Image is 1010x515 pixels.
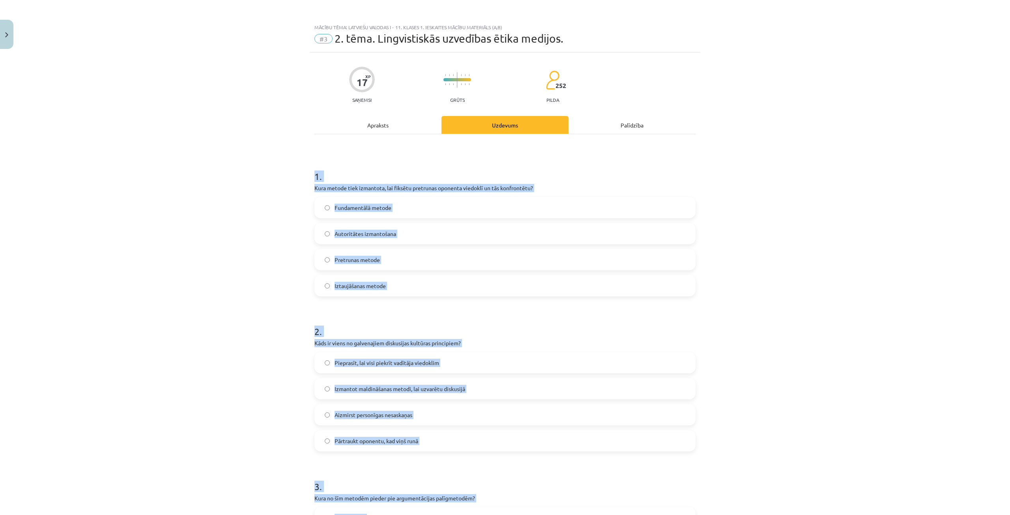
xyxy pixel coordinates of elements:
[365,74,370,79] span: XP
[335,282,386,290] span: Iztaujāšanas metode
[335,411,412,419] span: Aizmirst personīgas nesaskaņas
[325,283,330,288] input: Iztaujāšanas metode
[546,97,559,103] p: pilda
[314,312,696,337] h1: 2 .
[453,83,454,85] img: icon-short-line-57e1e144782c952c97e751825c79c345078a6d821885a25fce030b3d8c18986b.svg
[569,116,696,134] div: Palīdzība
[449,74,450,76] img: icon-short-line-57e1e144782c952c97e751825c79c345078a6d821885a25fce030b3d8c18986b.svg
[314,24,696,30] div: Mācību tēma: Latviešu valodas i - 11. klases 1. ieskaites mācību materiāls (a,b)
[314,116,441,134] div: Apraksts
[325,231,330,236] input: Autoritātes izmantošana
[314,157,696,182] h1: 1 .
[469,74,469,76] img: icon-short-line-57e1e144782c952c97e751825c79c345078a6d821885a25fce030b3d8c18986b.svg
[325,386,330,391] input: Izmantot maldināšanas metodi, lai uzvarētu diskusijā
[357,77,368,88] div: 17
[335,437,418,445] span: Pārtraukt oponentu, kad viņš runā
[325,412,330,418] input: Aizmirst personīgas nesaskaņas
[469,83,469,85] img: icon-short-line-57e1e144782c952c97e751825c79c345078a6d821885a25fce030b3d8c18986b.svg
[325,360,330,365] input: Pieprasīt, lai visi piekrīt vadītāja viedoklim
[314,34,333,43] span: #3
[461,83,462,85] img: icon-short-line-57e1e144782c952c97e751825c79c345078a6d821885a25fce030b3d8c18986b.svg
[314,184,696,192] p: Kura metode tiek izmantota, lai fiksētu pretrunas oponenta viedoklī un tās konfrontētu?
[349,97,375,103] p: Saņemsi
[335,204,391,212] span: Fundamentālā metode
[335,385,465,393] span: Izmantot maldināšanas metodi, lai uzvarētu diskusijā
[314,339,696,347] p: Kāds ir viens no galvenajiem diskusijas kultūras principiem?
[445,74,446,76] img: icon-short-line-57e1e144782c952c97e751825c79c345078a6d821885a25fce030b3d8c18986b.svg
[546,70,559,90] img: students-c634bb4e5e11cddfef0936a35e636f08e4e9abd3cc4e673bd6f9a4125e45ecb1.svg
[445,83,446,85] img: icon-short-line-57e1e144782c952c97e751825c79c345078a6d821885a25fce030b3d8c18986b.svg
[335,359,439,367] span: Pieprasīt, lai visi piekrīt vadītāja viedoklim
[335,32,563,45] span: 2. tēma. Lingvistiskās uzvedības ētika medijos.
[325,257,330,262] input: Pretrunas metode
[335,256,380,264] span: Pretrunas metode
[450,97,465,103] p: Grūts
[441,116,569,134] div: Uzdevums
[453,74,454,76] img: icon-short-line-57e1e144782c952c97e751825c79c345078a6d821885a25fce030b3d8c18986b.svg
[325,205,330,210] input: Fundamentālā metode
[449,83,450,85] img: icon-short-line-57e1e144782c952c97e751825c79c345078a6d821885a25fce030b3d8c18986b.svg
[314,494,696,502] p: Kura no šīm metodēm pieder pie argumentācijas palīgmetodēm?
[5,32,8,37] img: icon-close-lesson-0947bae3869378f0d4975bcd49f059093ad1ed9edebbc8119c70593378902aed.svg
[335,230,396,238] span: Autoritātes izmantošana
[314,467,696,492] h1: 3 .
[555,82,566,89] span: 252
[465,83,466,85] img: icon-short-line-57e1e144782c952c97e751825c79c345078a6d821885a25fce030b3d8c18986b.svg
[461,74,462,76] img: icon-short-line-57e1e144782c952c97e751825c79c345078a6d821885a25fce030b3d8c18986b.svg
[457,72,458,88] img: icon-long-line-d9ea69661e0d244f92f715978eff75569469978d946b2353a9bb055b3ed8787d.svg
[325,438,330,444] input: Pārtraukt oponentu, kad viņš runā
[465,74,466,76] img: icon-short-line-57e1e144782c952c97e751825c79c345078a6d821885a25fce030b3d8c18986b.svg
